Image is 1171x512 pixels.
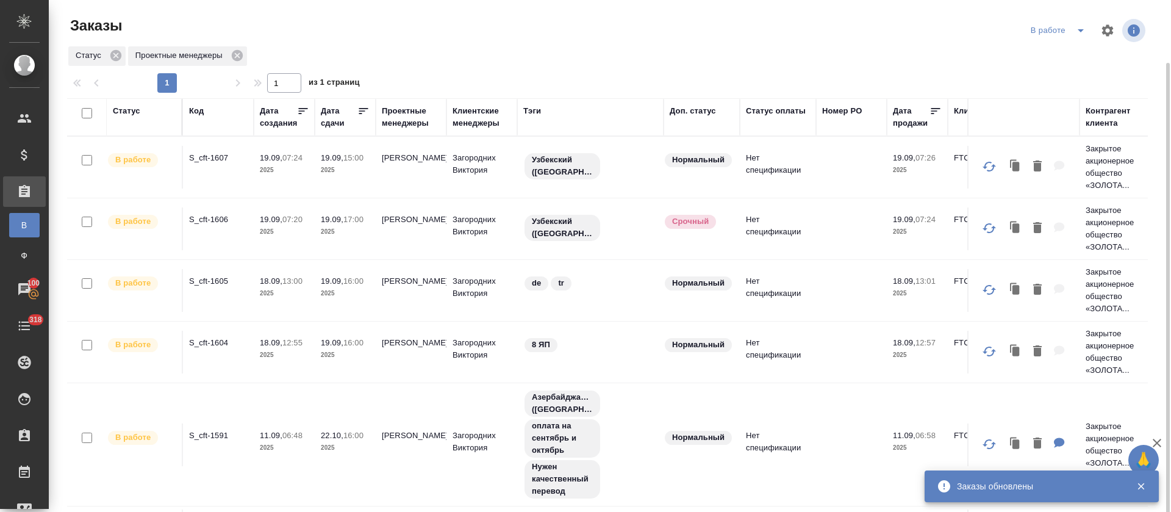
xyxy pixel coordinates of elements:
[446,424,517,466] td: Загородних Виктория
[321,431,343,440] p: 22.10,
[1093,16,1122,45] span: Настроить таблицу
[523,152,657,181] div: Узбекский (Латиница)
[282,153,303,162] p: 07:24
[1128,445,1159,475] button: 🙏
[822,105,862,117] div: Номер PO
[664,152,734,168] div: Статус по умолчанию для стандартных заказов
[260,215,282,224] p: 19.09,
[453,105,511,129] div: Клиентские менеджеры
[382,105,440,129] div: Проектные менеджеры
[532,420,593,456] p: оплата на сентябрь и октябрь
[260,153,282,162] p: 19.09,
[954,337,1012,349] p: FTC
[1004,431,1027,456] button: Клонировать
[670,105,716,117] div: Доп. статус
[20,277,48,289] span: 100
[558,277,564,289] p: tr
[532,154,593,178] p: Узбекский ([GEOGRAPHIC_DATA])
[1128,481,1153,492] button: Закрыть
[1004,216,1027,241] button: Клонировать
[321,105,357,129] div: Дата сдачи
[446,146,517,189] td: Загородних Виктория
[1004,278,1027,303] button: Клонировать
[1004,154,1027,179] button: Клонировать
[740,207,816,250] td: Нет спецификации
[1004,339,1027,364] button: Клонировать
[260,226,309,238] p: 2025
[321,287,370,300] p: 2025
[282,431,303,440] p: 06:48
[893,215,915,224] p: 19.09,
[954,105,982,117] div: Клиент
[532,215,593,240] p: Узбекский ([GEOGRAPHIC_DATA])
[107,152,176,168] div: Выставляет ПМ после принятия заказа от КМа
[343,431,363,440] p: 16:00
[740,331,816,373] td: Нет спецификации
[672,431,725,444] p: Нормальный
[115,277,151,289] p: В работе
[260,338,282,347] p: 18.09,
[532,277,541,289] p: de
[1086,266,1144,315] p: Закрытое акционерное общество «ЗОЛОТА...
[893,164,942,176] p: 2025
[672,215,709,228] p: Срочный
[68,46,126,66] div: Статус
[975,152,1004,181] button: Обновить
[309,75,360,93] span: из 1 страниц
[22,314,49,326] span: 318
[1028,21,1093,40] div: split button
[128,46,247,66] div: Проектные менеджеры
[376,146,446,189] td: [PERSON_NAME]
[672,339,725,351] p: Нормальный
[189,214,248,226] p: S_cft-1606
[260,349,309,361] p: 2025
[893,226,942,238] p: 2025
[446,207,517,250] td: Загородних Виктория
[321,349,370,361] p: 2025
[321,276,343,286] p: 19.09,
[893,442,942,454] p: 2025
[260,105,297,129] div: Дата создания
[376,331,446,373] td: [PERSON_NAME]
[893,105,929,129] div: Дата продажи
[954,430,1012,442] p: FTC
[76,49,106,62] p: Статус
[107,214,176,230] div: Выставляет ПМ после принятия заказа от КМа
[260,276,282,286] p: 18.09,
[915,215,936,224] p: 07:24
[1086,143,1144,192] p: Закрытое акционерное общество «ЗОЛОТА...
[740,146,816,189] td: Нет спецификации
[975,430,1004,459] button: Обновить
[189,275,248,287] p: S_cft-1605
[9,213,40,237] a: В
[664,214,734,230] div: Выставляется автоматически, если на указанный объем услуг необходимо больше времени в стандартном...
[282,276,303,286] p: 13:00
[664,275,734,292] div: Статус по умолчанию для стандартных заказов
[1086,328,1144,377] p: Закрытое акционерное общество «ЗОЛОТА...
[1027,154,1048,179] button: Удалить
[15,250,34,262] span: Ф
[957,480,1118,492] div: Заказы обновлены
[740,424,816,466] td: Нет спецификации
[893,431,915,440] p: 11.09,
[1048,431,1071,456] button: Для КМ: По оплате: просим данный проект разбить пополам: на сентябрь и октябрь
[1086,204,1144,253] p: Закрытое акционерное общество «ЗОЛОТА...
[321,153,343,162] p: 19.09,
[343,276,363,286] p: 16:00
[260,287,309,300] p: 2025
[915,431,936,440] p: 06:58
[343,215,363,224] p: 17:00
[107,430,176,446] div: Выставляет ПМ после принятия заказа от КМа
[189,105,204,117] div: Код
[260,164,309,176] p: 2025
[1086,420,1144,469] p: Закрытое акционерное общество «ЗОЛОТА...
[115,431,151,444] p: В работе
[446,269,517,312] td: Загородних Виктория
[664,337,734,353] div: Статус по умолчанию для стандартных заказов
[446,331,517,373] td: Загородних Виктория
[523,337,657,353] div: 8 ЯП
[67,16,122,35] span: Заказы
[1027,431,1048,456] button: Удалить
[954,152,1012,164] p: FTC
[915,338,936,347] p: 12:57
